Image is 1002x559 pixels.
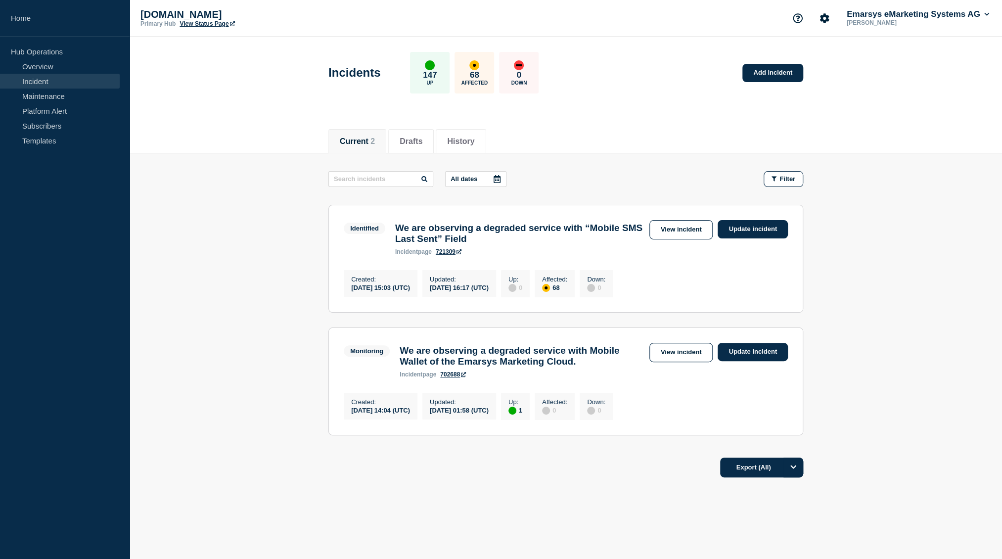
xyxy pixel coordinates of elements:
span: 2 [370,137,375,145]
div: disabled [587,284,595,292]
div: disabled [508,284,516,292]
div: disabled [587,407,595,415]
div: 0 [587,406,605,415]
div: affected [469,60,479,70]
button: Current 2 [340,137,375,146]
a: View incident [649,220,713,239]
p: Up : [508,276,522,283]
p: Updated : [430,276,489,283]
div: affected [542,284,550,292]
p: [PERSON_NAME] [845,19,948,26]
input: Search incidents [328,171,433,187]
h1: Incidents [328,66,380,80]
p: Affected : [542,398,567,406]
p: Created : [351,276,410,283]
p: Up : [508,398,522,406]
div: up [425,60,435,70]
p: Down : [587,276,605,283]
p: Primary Hub [140,20,176,27]
p: Up [426,80,433,86]
a: 702688 [440,371,466,378]
p: Updated : [430,398,489,406]
a: Update incident [718,343,788,361]
div: 0 [587,283,605,292]
a: Add incident [742,64,803,82]
p: page [395,248,432,255]
p: Affected [461,80,488,86]
button: Options [783,458,803,477]
p: page [400,371,436,378]
button: All dates [445,171,506,187]
span: Monitoring [344,345,390,357]
button: Filter [764,171,803,187]
div: 68 [542,283,567,292]
span: Identified [344,223,385,234]
span: incident [395,248,418,255]
a: View Status Page [180,20,234,27]
h3: We are observing a degraded service with “Mobile SMS Last Sent” Field [395,223,644,244]
div: down [514,60,524,70]
p: Down : [587,398,605,406]
p: Affected : [542,276,567,283]
button: Export (All) [720,458,803,477]
p: 147 [423,70,437,80]
p: Created : [351,398,410,406]
p: All dates [451,175,477,183]
p: [DOMAIN_NAME] [140,9,338,20]
button: Drafts [400,137,422,146]
p: 68 [470,70,479,80]
p: 0 [517,70,521,80]
div: 0 [542,406,567,415]
button: Support [787,8,808,29]
div: [DATE] 01:58 (UTC) [430,406,489,414]
button: Account settings [814,8,835,29]
a: View incident [649,343,713,362]
p: Down [511,80,527,86]
div: 1 [508,406,522,415]
a: 721309 [436,248,461,255]
div: [DATE] 16:17 (UTC) [430,283,489,291]
button: History [447,137,474,146]
div: disabled [542,407,550,415]
div: [DATE] 14:04 (UTC) [351,406,410,414]
span: Filter [779,175,795,183]
button: Emarsys eMarketing Systems AG [845,9,991,19]
h3: We are observing a degraded service with Mobile Wallet of the Emarsys Marketing Cloud. [400,345,644,367]
div: 0 [508,283,522,292]
span: incident [400,371,422,378]
div: up [508,407,516,415]
div: [DATE] 15:03 (UTC) [351,283,410,291]
a: Update incident [718,220,788,238]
